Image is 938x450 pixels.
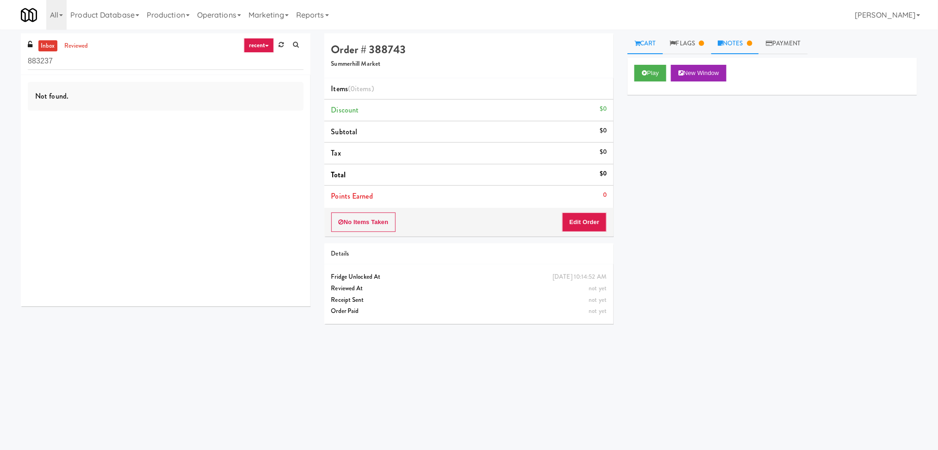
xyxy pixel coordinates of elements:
[38,40,57,52] a: inbox
[331,294,607,306] div: Receipt Sent
[331,283,607,294] div: Reviewed At
[562,212,607,232] button: Edit Order
[35,91,68,101] span: Not found.
[634,65,666,81] button: Play
[62,40,91,52] a: reviewed
[331,212,396,232] button: No Items Taken
[331,248,607,260] div: Details
[589,284,607,293] span: not yet
[331,61,607,68] h5: Summerhill Market
[589,306,607,315] span: not yet
[355,83,372,94] ng-pluralize: items
[331,191,373,201] span: Points Earned
[331,44,607,56] h4: Order # 388743
[348,83,374,94] span: (0 )
[627,33,663,54] a: Cart
[711,33,759,54] a: Notes
[331,169,346,180] span: Total
[600,146,607,158] div: $0
[589,295,607,304] span: not yet
[331,148,341,158] span: Tax
[600,103,607,115] div: $0
[553,271,607,283] div: [DATE] 10:14:52 AM
[21,7,37,23] img: Micromart
[331,126,358,137] span: Subtotal
[331,306,607,317] div: Order Paid
[244,38,274,53] a: recent
[331,271,607,283] div: Fridge Unlocked At
[663,33,711,54] a: Flags
[600,168,607,180] div: $0
[331,83,374,94] span: Items
[28,53,304,70] input: Search vision orders
[600,125,607,137] div: $0
[331,105,359,115] span: Discount
[603,189,607,201] div: 0
[671,65,727,81] button: New Window
[759,33,808,54] a: Payment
